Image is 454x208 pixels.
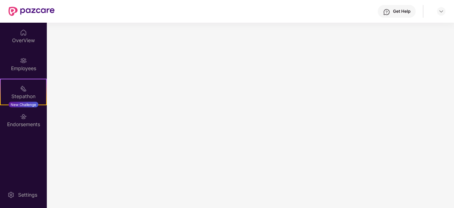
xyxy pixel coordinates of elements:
[7,191,15,198] img: svg+xml;base64,PHN2ZyBpZD0iU2V0dGluZy0yMHgyMCIgeG1sbnM9Imh0dHA6Ly93d3cudzMub3JnLzIwMDAvc3ZnIiB3aW...
[20,113,27,120] img: svg+xml;base64,PHN2ZyBpZD0iRW5kb3JzZW1lbnRzIiB4bWxucz0iaHR0cDovL3d3dy53My5vcmcvMjAwMC9zdmciIHdpZH...
[438,9,444,14] img: svg+xml;base64,PHN2ZyBpZD0iRHJvcGRvd24tMzJ4MzIiIHhtbG5zPSJodHRwOi8vd3d3LnczLm9yZy8yMDAwL3N2ZyIgd2...
[383,9,390,16] img: svg+xml;base64,PHN2ZyBpZD0iSGVscC0zMngzMiIgeG1sbnM9Imh0dHA6Ly93d3cudzMub3JnLzIwMDAvc3ZnIiB3aWR0aD...
[16,191,39,198] div: Settings
[9,102,38,107] div: New Challenge
[20,29,27,36] img: svg+xml;base64,PHN2ZyBpZD0iSG9tZSIgeG1sbnM9Imh0dHA6Ly93d3cudzMub3JnLzIwMDAvc3ZnIiB3aWR0aD0iMjAiIG...
[20,85,27,92] img: svg+xml;base64,PHN2ZyB4bWxucz0iaHR0cDovL3d3dy53My5vcmcvMjAwMC9zdmciIHdpZHRoPSIyMSIgaGVpZ2h0PSIyMC...
[393,9,410,14] div: Get Help
[20,57,27,64] img: svg+xml;base64,PHN2ZyBpZD0iRW1wbG95ZWVzIiB4bWxucz0iaHR0cDovL3d3dy53My5vcmcvMjAwMC9zdmciIHdpZHRoPS...
[9,7,55,16] img: New Pazcare Logo
[1,93,46,100] div: Stepathon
